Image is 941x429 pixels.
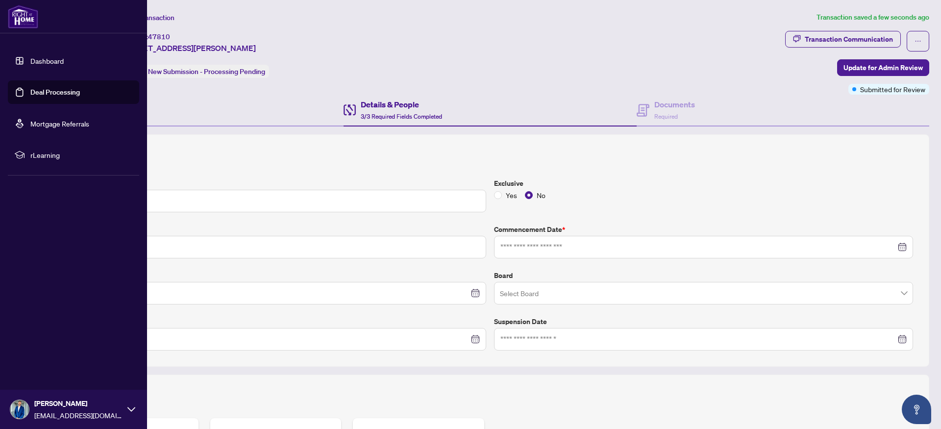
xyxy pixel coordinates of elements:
div: Status: [122,65,269,78]
span: 47810 [148,32,170,41]
label: Unit/Lot Number [67,224,486,235]
span: 3/3 Required Fields Completed [361,113,442,120]
label: Suspension Date [494,316,913,327]
button: Open asap [902,395,931,424]
span: Update for Admin Review [843,60,923,76]
span: [EMAIL_ADDRESS][DOMAIN_NAME] [34,410,123,421]
h4: Documents [654,99,695,110]
label: Commencement Date [494,224,913,235]
button: Update for Admin Review [837,59,929,76]
a: Dashboard [30,56,64,65]
article: Transaction saved a few seconds ago [817,12,929,23]
h2: Trade Details [67,151,913,166]
span: No [533,190,549,201]
div: Transaction Communication [805,31,893,47]
label: Board [494,270,913,281]
img: Profile Icon [10,400,29,419]
h4: Details & People [361,99,442,110]
span: Yes [502,190,521,201]
span: Required [654,113,678,120]
a: Mortgage Referrals [30,119,89,128]
span: rLearning [30,150,132,160]
label: Cancellation Date [67,316,486,327]
span: close-circle [473,290,480,297]
label: Exclusive [494,178,913,189]
img: logo [8,5,38,28]
label: Listing Price [67,178,486,189]
span: Submitted for Review [860,84,925,95]
span: close-circle [900,244,907,251]
a: Deal Processing [30,88,80,97]
button: Transaction Communication [785,31,901,48]
label: Expiry Date [67,270,486,281]
span: New Submission - Processing Pending [148,67,265,76]
span: ellipsis [915,38,921,45]
span: View Transaction [122,13,174,22]
span: [STREET_ADDRESS][PERSON_NAME] [122,42,256,54]
span: [PERSON_NAME] [34,398,123,409]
